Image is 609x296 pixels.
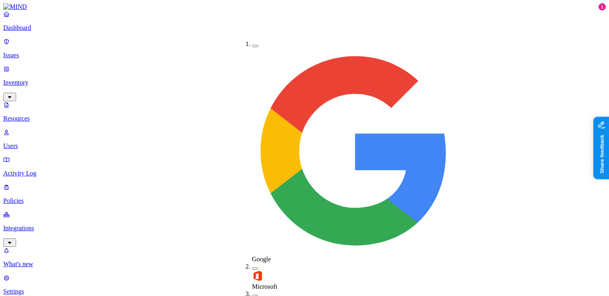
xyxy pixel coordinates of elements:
img: office-365 [252,270,263,281]
p: Activity Log [3,170,606,177]
a: Dashboard [3,10,606,31]
p: Policies [3,197,606,204]
img: MIND [3,3,27,10]
a: What's new [3,247,606,268]
p: Resources [3,115,606,122]
p: What's new [3,261,606,268]
div: 1 [599,3,606,10]
a: Activity Log [3,156,606,177]
p: Settings [3,288,606,295]
p: Inventory [3,79,606,86]
a: MIND [3,3,606,10]
a: Users [3,129,606,150]
p: Users [3,142,606,150]
a: Resources [3,101,606,122]
img: google-workspace [252,48,458,254]
a: Integrations [3,211,606,246]
a: Settings [3,274,606,295]
p: Integrations [3,225,606,232]
a: Policies [3,183,606,204]
p: Dashboard [3,24,606,31]
p: Issues [3,52,606,59]
a: Issues [3,38,606,59]
a: Inventory [3,65,606,100]
span: Google [252,256,271,263]
span: Microsoft [252,283,278,290]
